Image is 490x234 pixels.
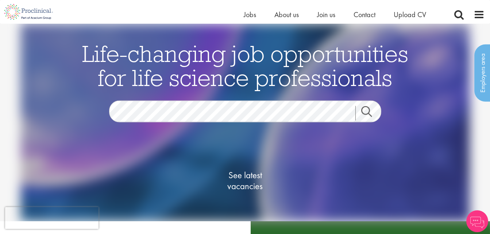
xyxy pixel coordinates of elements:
a: Jobs [244,10,256,19]
iframe: reCAPTCHA [5,207,99,229]
a: See latestvacancies [209,141,282,221]
img: candidate home [20,24,470,221]
a: About us [274,10,299,19]
a: Upload CV [394,10,426,19]
a: Contact [354,10,375,19]
a: Job search submit button [355,106,387,121]
a: Join us [317,10,335,19]
img: Chatbot [466,210,488,232]
span: See latest vacancies [209,170,282,192]
span: Life-changing job opportunities for life science professionals [82,39,408,92]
